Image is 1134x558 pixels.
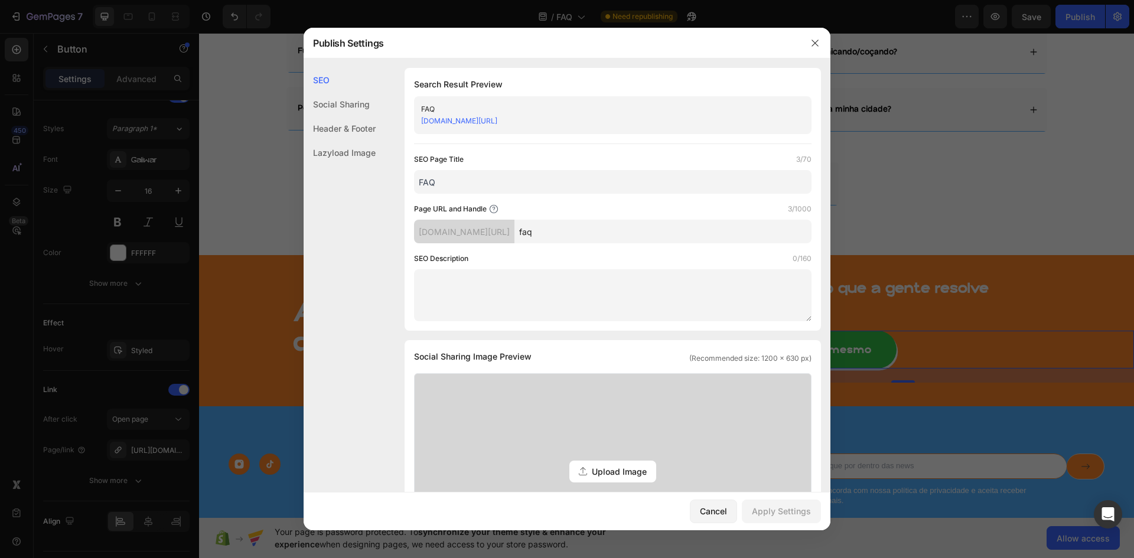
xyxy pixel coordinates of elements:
label: 3/1000 [788,203,812,215]
img: Alt Image [60,420,82,442]
a: Image Title [60,420,82,442]
div: Publish Settings [304,28,800,58]
label: SEO Page Title [414,154,464,165]
a: [DOMAIN_NAME][URL] [421,116,497,125]
strong: Se eu comprar, ele vai ser entregue na minha cidade? [484,71,692,81]
div: Social Sharing [304,92,376,116]
div: Apply Settings [752,505,811,517]
img: Instagram Natva [30,420,51,442]
div: Open Intercom Messenger [1094,500,1122,528]
button: Send [868,420,905,446]
input: Handle [514,220,812,243]
span: Social Sharing Image Preview [414,350,532,364]
button: Cancel [690,500,737,523]
p: Ao se inscrever, você concorda com nossa política de privacidade e aceita receber comunicações pr... [546,453,866,473]
h1: Search Result Preview [414,77,812,92]
div: Button [488,281,515,292]
p: Chama no WhatsApp que a gente resolve rapidinho. [475,247,842,282]
strong: Tive um problema com meu pedido. Como faço para resolver? [307,145,549,155]
div: Cancel [700,505,727,517]
span: (Recommended size: 1200 x 630 px) [689,353,812,364]
span: Supported file: .jpg, .jpeg, .png, .gif, .webp [415,491,811,501]
label: 0/160 [793,253,812,265]
a: Instagrma Natva [30,420,51,442]
strong: Posso tomar todos os dias? [99,70,205,80]
span: Upload Image [592,465,647,478]
input: Title [414,170,812,194]
div: [DOMAIN_NAME][URL] [414,220,514,243]
div: FAQ [421,103,785,115]
div: Header & Footer [304,116,376,141]
strong: Funciona se eu não treinar? [99,12,205,22]
a: Fale conosco agora mesmo [474,298,698,336]
button: Apply Settings [742,500,821,523]
label: 3/70 [796,154,812,165]
label: Page URL and Handle [414,203,487,215]
div: SEO [304,68,376,92]
strong: Se eu tomar, vou sentir meu corpo pinicando/coçando? [484,14,698,24]
label: SEO Description [414,253,468,265]
h1: Ainda tá com dúvida? [93,264,369,326]
input: Digite o seu e-mail e fique por dentro das news [545,420,868,446]
div: Lazyload Image [304,141,376,165]
p: Fale conosco agora mesmo [513,308,673,325]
